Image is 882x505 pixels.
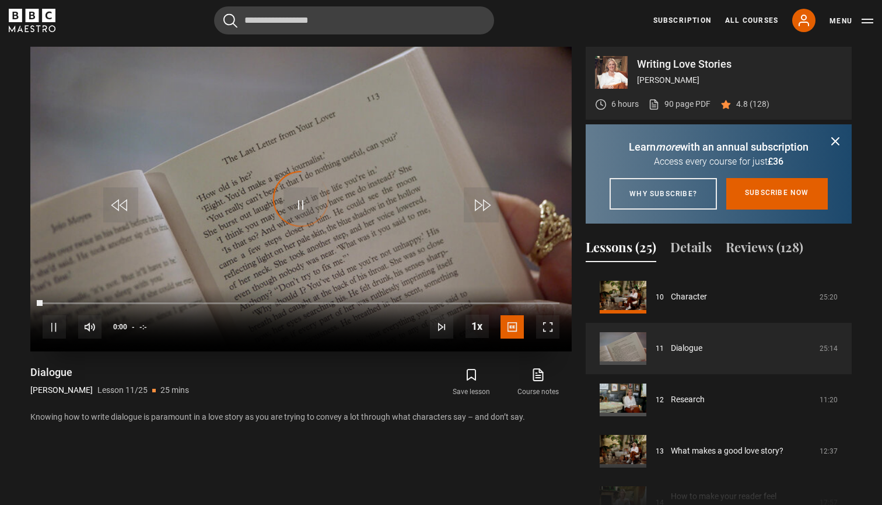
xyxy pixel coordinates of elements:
[501,315,524,339] button: Captions
[600,139,838,155] p: Learn with an annual subscription
[671,291,707,303] a: Character
[670,238,712,262] button: Details
[671,342,702,354] a: Dialogue
[671,393,705,406] a: Research
[214,6,494,34] input: Search
[648,98,710,110] a: 90 page PDF
[671,445,783,457] a: What makes a good love story?
[97,384,148,396] p: Lesson 11/25
[30,384,93,396] p: [PERSON_NAME]
[43,315,66,339] button: Pause
[43,302,559,305] div: Progress Bar
[600,155,838,169] p: Access every course for just
[736,98,769,110] p: 4.8 (128)
[610,178,717,210] a: Why subscribe?
[726,178,828,210] a: Subscribe now
[30,47,572,351] video-js: Video Player
[829,15,873,27] button: Toggle navigation
[466,315,489,338] button: Playback Rate
[113,316,127,337] span: 0:00
[586,238,656,262] button: Lessons (25)
[536,315,559,339] button: Fullscreen
[160,384,189,396] p: 25 mins
[139,316,147,337] span: -:-
[78,315,101,339] button: Mute
[505,365,572,399] a: Course notes
[656,141,680,153] i: more
[430,315,453,339] button: Next Lesson
[438,365,505,399] button: Save lesson
[637,74,842,86] p: [PERSON_NAME]
[132,323,135,331] span: -
[725,15,778,26] a: All Courses
[223,13,237,28] button: Submit the search query
[726,238,803,262] button: Reviews (128)
[9,9,55,32] svg: BBC Maestro
[30,411,572,423] p: Knowing how to write dialogue is paramount in a love story as you are trying to convey a lot thro...
[768,156,783,167] span: £36
[30,365,189,379] h1: Dialogue
[611,98,639,110] p: 6 hours
[637,59,842,69] p: Writing Love Stories
[653,15,711,26] a: Subscription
